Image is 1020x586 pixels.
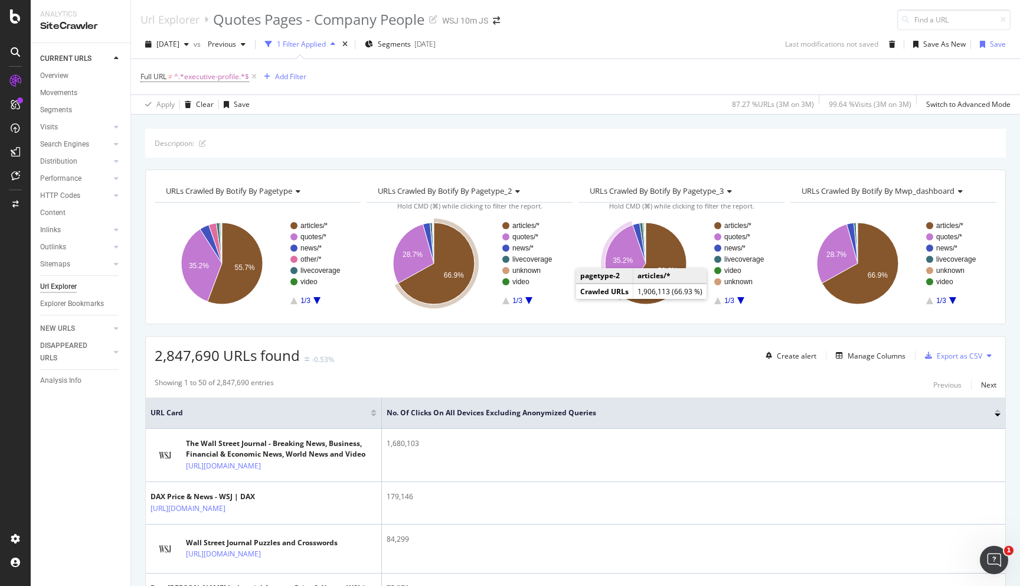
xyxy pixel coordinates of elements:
button: Previous [203,35,250,54]
text: articles/* [724,222,751,230]
span: URLs Crawled By Botify By pagetype [166,185,292,196]
a: DISAPPEARED URLS [40,340,110,364]
div: Url Explorer [40,281,77,293]
div: Save As New [923,39,966,49]
a: [URL][DOMAIN_NAME] [186,460,261,472]
div: NEW URLS [40,323,75,335]
span: ^.*executive-profile.*$ [174,69,249,85]
div: Previous [933,380,962,390]
text: 66.9% [868,271,888,279]
div: Next [981,380,996,390]
text: 66.9% [444,271,464,279]
div: Content [40,207,66,219]
text: 1/3 [512,297,522,305]
div: 84,299 [387,534,1001,545]
td: articles/* [633,268,707,284]
div: 99.64 % Visits ( 3M on 3M ) [829,99,911,109]
input: Find a URL [897,9,1011,30]
button: Next [981,377,996,392]
text: 1/3 [936,297,946,305]
a: Outlinks [40,241,110,253]
text: news/* [512,244,534,252]
text: 35.2% [189,262,209,270]
svg: A chart. [790,212,996,315]
a: Movements [40,87,122,99]
div: The Wall Street Journal - Breaking News, Business, Financial & Economic News, World News and Video [186,438,377,460]
button: Switch to Advanced Mode [921,95,1011,114]
div: Outlinks [40,241,66,253]
svg: A chart. [578,212,784,315]
text: livecoverage [724,255,764,263]
div: Overview [40,70,68,82]
text: quotes/* [936,233,962,241]
span: No. of Clicks On All Devices excluding anonymized queries [387,408,977,418]
div: Analysis Info [40,375,81,387]
text: 28.7% [826,250,846,259]
button: Create alert [761,346,816,365]
div: Performance [40,172,81,185]
a: Search Engines [40,138,110,151]
div: arrow-right-arrow-left [493,17,500,25]
div: Url Explorer [140,13,200,26]
div: Distribution [40,155,77,168]
div: Description: [155,138,194,148]
div: Save [990,39,1006,49]
div: Create alert [777,351,816,361]
text: 28.7% [403,250,423,259]
a: Distribution [40,155,110,168]
div: Sitemaps [40,258,70,271]
text: livecoverage [300,266,341,275]
text: unknown [512,266,541,275]
text: articles/* [300,222,328,230]
div: Visits [40,121,58,134]
h4: URLs Crawled By Botify By pagetype_2 [375,181,562,200]
img: Equal [305,357,309,361]
div: DISAPPEARED URLS [40,340,100,364]
a: Performance [40,172,110,185]
a: [URL][DOMAIN_NAME] [151,503,225,515]
h4: URLs Crawled By Botify By mwp_dashboard [799,181,986,200]
text: articles/* [936,222,963,230]
span: Previous [203,39,236,49]
div: Apply [156,99,175,109]
button: Apply [140,95,175,114]
span: Segments [378,39,411,49]
span: vs [194,39,203,49]
text: 55.7% [234,263,254,272]
a: HTTP Codes [40,190,110,202]
div: SiteCrawler [40,19,121,33]
span: 2025 Sep. 6th [156,39,179,49]
text: livecoverage [936,255,976,263]
div: Explorer Bookmarks [40,298,104,310]
text: livecoverage [512,255,552,263]
text: video [512,278,529,286]
div: Analytics [40,9,121,19]
text: articles/* [512,222,540,230]
div: Clear [196,99,214,109]
a: Url Explorer [40,281,122,293]
a: Segments [40,104,122,116]
text: quotes/* [512,233,538,241]
text: video [936,278,953,286]
td: Crawled URLs [576,284,633,299]
div: Showing 1 to 50 of 2,847,690 entries [155,377,274,392]
text: video [300,278,318,286]
h4: URLs Crawled By Botify By pagetype [164,181,350,200]
span: 2,847,690 URLs found [155,346,300,365]
div: Movements [40,87,77,99]
span: URLs Crawled By Botify By pagetype_3 [590,185,724,196]
text: 1/3 [300,297,310,305]
text: news/* [936,244,957,252]
div: -0.53% [312,354,334,364]
text: 1/3 [724,297,734,305]
div: Save [234,99,250,109]
div: Switch to Advanced Mode [926,99,1011,109]
button: Save [219,95,250,114]
h4: URLs Crawled By Botify By pagetype_3 [587,181,774,200]
text: 35.2% [613,256,633,265]
div: CURRENT URLS [40,53,91,65]
text: other/* [300,255,322,263]
text: unknown [936,266,965,275]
